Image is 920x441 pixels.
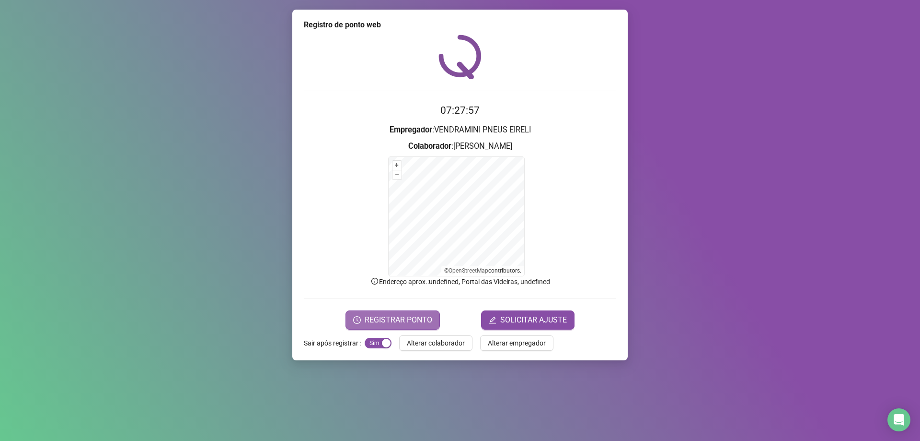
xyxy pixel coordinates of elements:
a: OpenStreetMap [448,267,488,274]
span: Alterar empregador [488,338,546,348]
span: Alterar colaborador [407,338,465,348]
button: REGISTRAR PONTO [345,310,440,330]
h3: : [PERSON_NAME] [304,140,616,153]
button: Alterar colaborador [399,335,472,351]
img: QRPoint [438,35,482,79]
strong: Colaborador [408,142,451,151]
span: REGISTRAR PONTO [365,314,432,326]
span: edit [489,316,496,324]
span: clock-circle [353,316,361,324]
strong: Empregador [390,125,432,134]
p: Endereço aprox. : undefined, Portal das Videiras, undefined [304,276,616,287]
label: Sair após registrar [304,335,365,351]
button: editSOLICITAR AJUSTE [481,310,575,330]
span: SOLICITAR AJUSTE [500,314,567,326]
h3: : VENDRAMINI PNEUS EIRELI [304,124,616,136]
button: + [392,161,402,170]
button: Alterar empregador [480,335,553,351]
time: 07:27:57 [440,105,480,116]
div: Open Intercom Messenger [887,408,910,431]
li: © contributors. [444,267,521,274]
span: info-circle [370,277,379,286]
button: – [392,170,402,179]
div: Registro de ponto web [304,19,616,31]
